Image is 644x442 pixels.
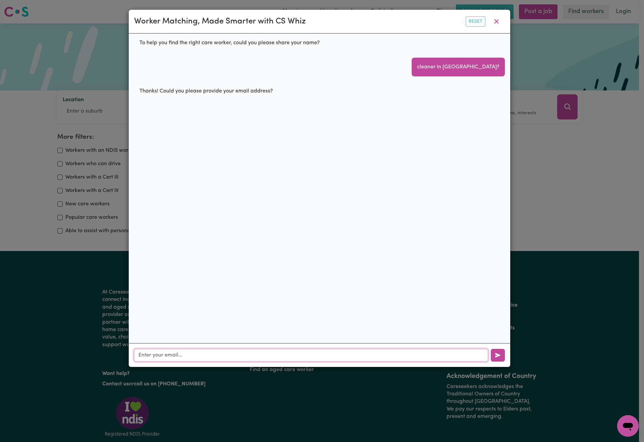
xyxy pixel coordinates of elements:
iframe: Button to launch messaging window [617,415,639,437]
div: cleaner in [GEOGRAPHIC_DATA]? [412,58,505,76]
div: Thanks! Could you please provide your email address? [134,82,278,101]
button: Reset [466,16,485,27]
div: Worker Matching, Made Smarter with CS Whiz [134,15,306,27]
input: Enter your email... [134,349,488,362]
div: To help you find the right care worker, could you please share your name? [134,34,325,52]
